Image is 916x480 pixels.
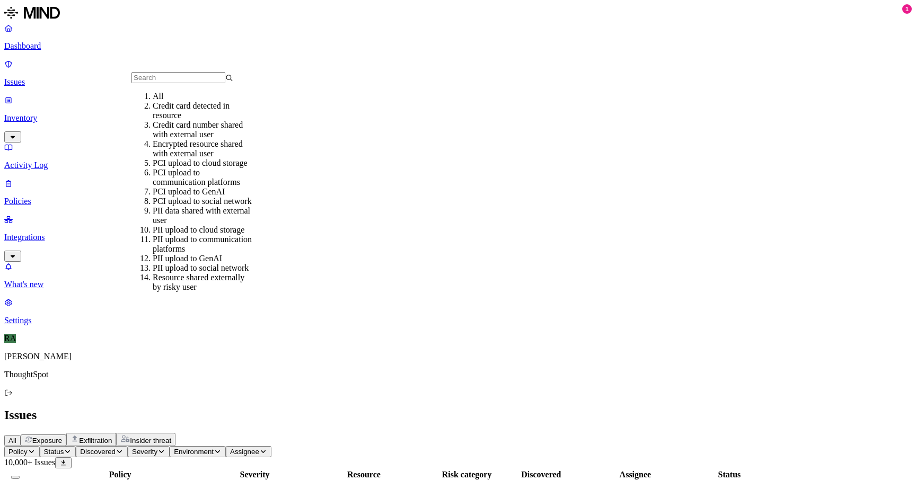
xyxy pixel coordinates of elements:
button: Select all [11,476,20,479]
div: Assignee [583,470,688,479]
div: PCI upload to social network [153,197,254,206]
span: Assignee [230,448,259,456]
img: MIND [4,4,60,21]
p: Integrations [4,233,912,242]
p: Dashboard [4,41,912,51]
p: Policies [4,197,912,206]
a: Inventory [4,95,912,141]
div: Credit card detected in resource [153,101,254,120]
div: All [153,92,254,101]
div: Policy [27,470,213,479]
p: Activity Log [4,161,912,170]
p: Settings [4,316,912,325]
div: PII upload to communication platforms [153,235,254,254]
a: Activity Log [4,143,912,170]
span: Exfiltration [79,437,112,445]
p: Inventory [4,113,912,123]
a: Dashboard [4,23,912,51]
div: PII upload to GenAI [153,254,254,263]
div: PII data shared with external user [153,206,254,225]
div: Encrypted resource shared with external user [153,139,254,158]
div: PCI upload to cloud storage [153,158,254,168]
div: Credit card number shared with external user [153,120,254,139]
div: Status [690,470,769,479]
div: 1 [902,4,912,14]
a: MIND [4,4,912,23]
a: What's new [4,262,912,289]
div: PII upload to social network [153,263,254,273]
a: Policies [4,179,912,206]
h2: Issues [4,408,912,422]
div: Severity [215,470,294,479]
a: Settings [4,298,912,325]
div: Risk category [434,470,500,479]
div: Discovered [502,470,580,479]
div: Resource shared externally by risky user [153,273,254,292]
p: Issues [4,77,912,87]
span: Status [44,448,64,456]
span: All [8,437,16,445]
div: PII upload to cloud storage [153,225,254,235]
span: 10,000+ Issues [4,458,55,467]
a: Issues [4,59,912,87]
span: RA [4,334,16,343]
p: What's new [4,280,912,289]
p: ThoughtSpot [4,370,912,379]
span: Discovered [80,448,116,456]
a: Integrations [4,215,912,260]
div: Resource [296,470,432,479]
span: Insider threat [130,437,171,445]
input: Search [131,72,225,83]
span: Exposure [32,437,62,445]
div: PCI upload to GenAI [153,187,254,197]
div: PCI upload to communication platforms [153,168,254,187]
span: Policy [8,448,28,456]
